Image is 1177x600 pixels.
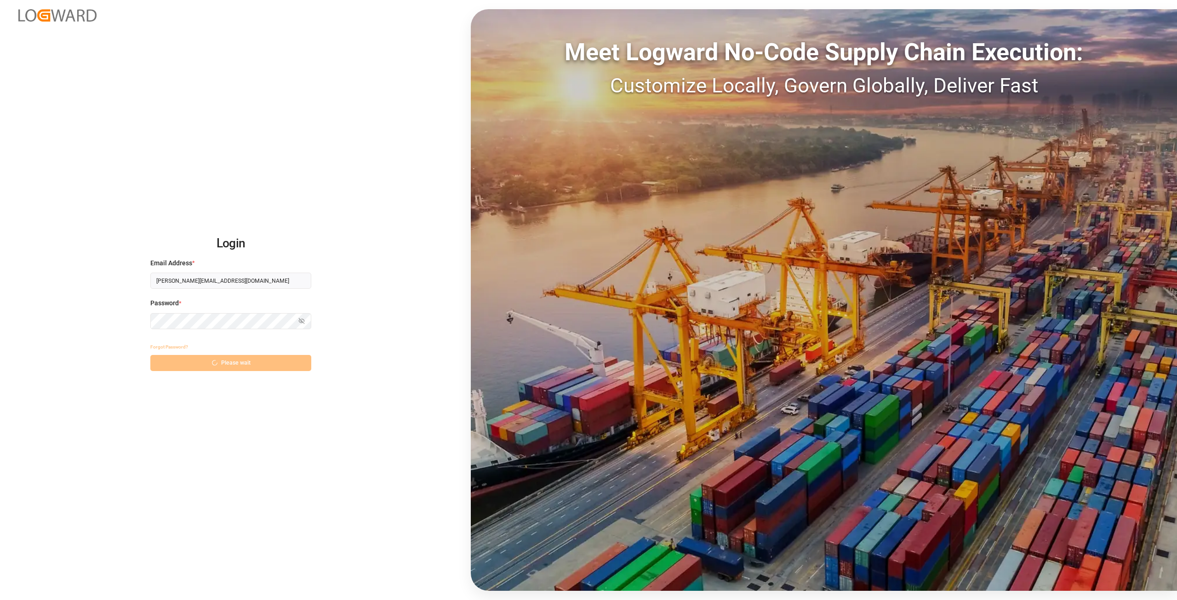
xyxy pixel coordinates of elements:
h2: Login [150,229,311,258]
input: Enter your email [150,273,311,289]
span: Email Address [150,258,192,268]
span: Password [150,298,179,308]
img: Logward_new_orange.png [18,9,97,22]
div: Customize Locally, Govern Globally, Deliver Fast [471,70,1177,101]
div: Meet Logward No-Code Supply Chain Execution: [471,34,1177,70]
